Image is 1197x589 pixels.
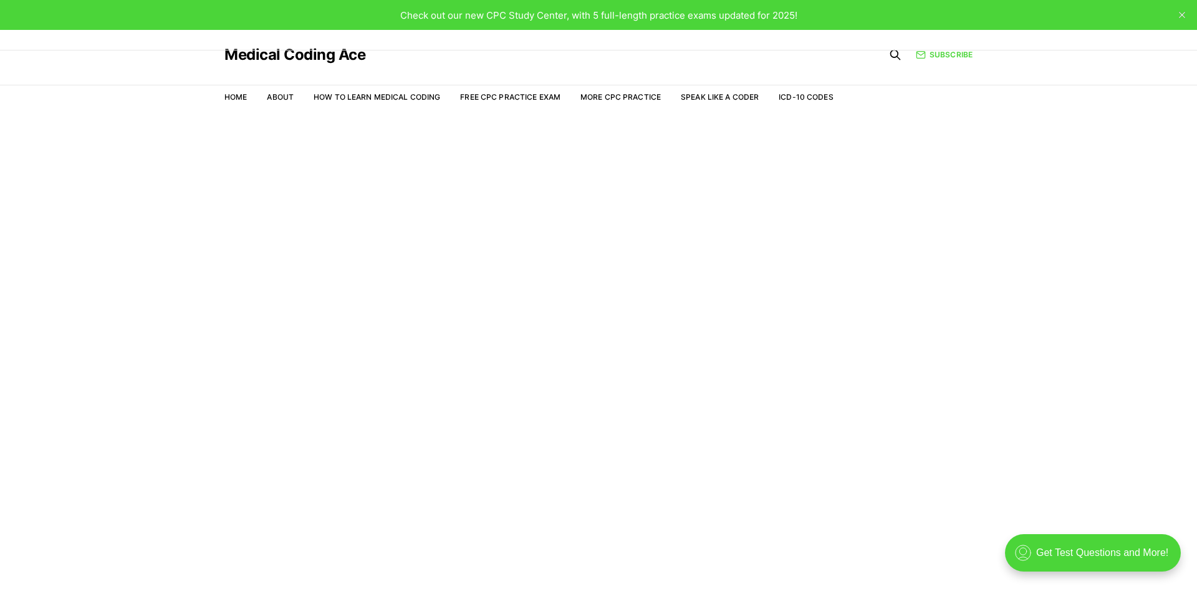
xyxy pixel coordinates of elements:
a: ICD-10 Codes [779,92,833,102]
button: close [1172,5,1192,25]
a: Medical Coding Ace [224,47,365,62]
a: Speak Like a Coder [681,92,759,102]
span: Check out our new CPC Study Center, with 5 full-length practice exams updated for 2025! [400,9,797,21]
a: About [267,92,294,102]
a: More CPC Practice [580,92,661,102]
a: How to Learn Medical Coding [314,92,440,102]
a: Subscribe [916,49,973,60]
a: Home [224,92,247,102]
a: Free CPC Practice Exam [460,92,560,102]
iframe: portal-trigger [994,528,1197,589]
